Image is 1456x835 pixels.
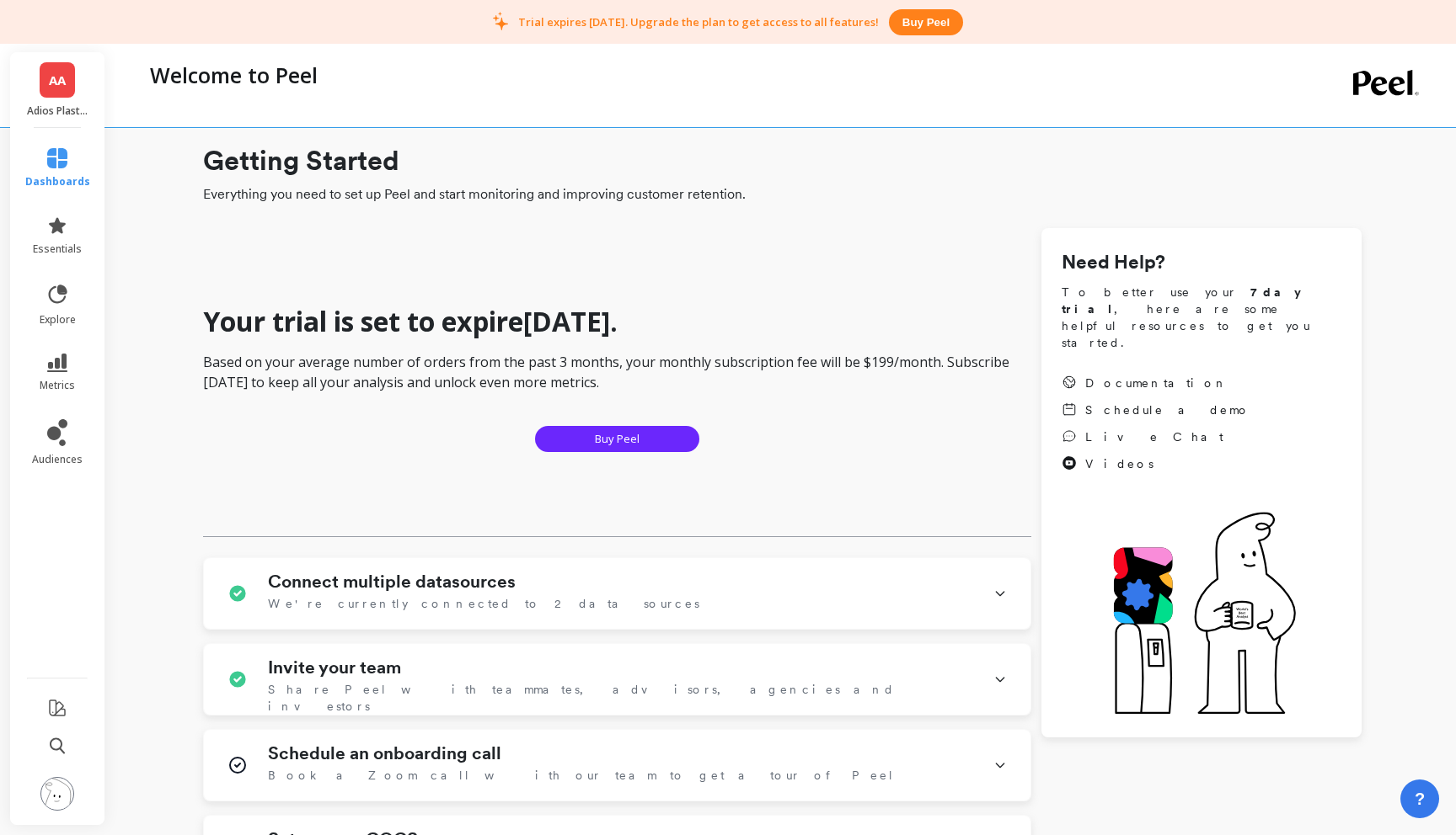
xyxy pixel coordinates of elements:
span: audiences [32,453,83,466]
p: Trial expires [DATE]. Upgrade the plan to get access to all features! [518,14,879,29]
h1: Schedule an onboarding call [268,743,501,763]
p: Welcome to Peel [150,61,318,89]
span: Buy Peel [595,431,640,447]
h1: Connect multiple datasources [268,572,516,592]
a: Videos [1062,455,1250,472]
span: To better use your , here are some helpful resources to get you started. [1062,284,1341,351]
a: Schedule a demo [1062,402,1250,418]
span: Schedule a demo [1085,402,1250,418]
span: metrics [40,379,75,392]
span: We're currently connected to 2 data sources [268,595,699,612]
span: ? [1415,787,1425,811]
strong: 7 day trial [1062,285,1315,316]
button: ? [1400,779,1439,818]
span: dashboards [25,175,90,189]
span: Everything you need to set up Peel and start monitoring and improving customer retention. [203,184,1362,205]
span: Live Chat [1085,428,1223,445]
p: Adios Plastic - Amazon [27,104,88,118]
h1: Invite your team [268,657,401,678]
img: profile picture [40,777,74,811]
button: Buy Peel [535,426,699,452]
span: Videos [1085,455,1154,472]
h1: Your trial is set to expire [DATE] . [203,305,1031,338]
span: Documentation [1085,375,1228,391]
button: Buy peel [889,9,963,35]
span: AA [49,71,66,90]
p: Based on your average number of orders from the past 3 months, your monthly subscription fee will... [203,352,1031,392]
span: Book a Zoom call with our team to get a tour of Peel [268,767,895,784]
span: essentials [33,242,82,256]
h1: Getting Started [203,141,1362,181]
a: Documentation [1062,375,1250,391]
span: explore [40,313,76,327]
h1: Need Help? [1062,248,1341,277]
span: Share Peel with teammates, advisors, agencies and investors [268,681,973,715]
